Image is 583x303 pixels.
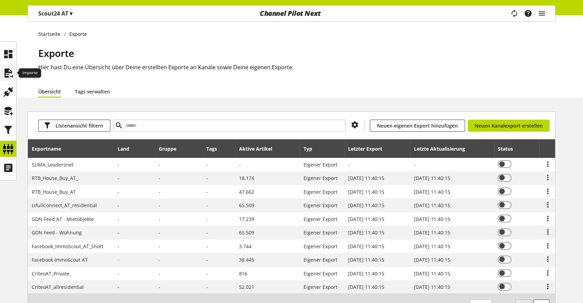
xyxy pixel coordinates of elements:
div: Importe [19,68,41,78]
span: 65.509 [239,202,254,209]
span: [DATE] 11:40:15 [414,284,450,290]
span: - [118,243,119,250]
div: Tags [206,145,217,152]
span: - [118,175,119,181]
span: - [206,202,208,209]
span: CriteoAT_Private [32,270,69,277]
span: - [118,229,119,236]
a: Neuen Kanalexport erstellen [468,120,550,132]
span: [DATE] 11:40:15 [414,256,450,263]
span: [DATE] 11:40:15 [414,189,450,195]
span: [DATE] 11:40:15 [348,284,384,290]
span: Facebook_ImmoScout_AT_Short [32,243,103,250]
span: GDN Feed AT - Mietobjekte [32,216,94,222]
a: Neuen eigenen Export hinzufügen [370,120,465,132]
span: LifullConnect_AT_residential [32,202,97,209]
span: Eigener Export [304,189,337,195]
span: GDN Feed - Wohnung [32,229,82,236]
span: Eigener Export [304,256,337,263]
button: Listenansicht filtern [38,120,110,132]
span: - [206,229,208,236]
a: Übersicht [38,88,61,95]
span: [DATE] 11:40:15 [414,270,450,277]
span: [DATE] 11:40:15 [348,270,384,277]
span: RTB_House_Buy_AT [32,189,76,195]
h2: Hier hast Du eine Übersicht über Deine erstellten Exporte an Kanäle sowie Deine eigenen Exporte. [38,63,555,71]
span: Eigener Export [304,161,337,168]
span: [DATE] 11:40:15 [414,175,450,181]
span: Eigener Export [304,284,337,290]
span: - [118,202,119,209]
span: - [206,270,208,277]
span: 65.509 [239,229,254,236]
span: - [118,256,119,263]
div: Gruppe [159,145,183,152]
span: [DATE] 11:40:15 [414,202,450,209]
span: RTB_House_Buy_AT_ [32,175,78,181]
span: [DATE] 11:40:15 [414,216,450,222]
span: - [118,270,119,277]
span: - [206,175,208,181]
span: - [206,243,208,250]
span: - [206,161,208,168]
div: Exportname [32,145,68,152]
span: Neuen Kanalexport erstellen [475,122,543,129]
div: Typ [304,145,319,152]
span: 3.744 [239,243,251,250]
div: Letzter Export [348,145,389,152]
span: 52.021 [239,284,254,290]
span: - [118,216,119,222]
span: Eigener Export [304,270,337,277]
span: - [206,216,208,222]
span: [DATE] 11:40:15 [414,229,450,236]
nav: main navigation [28,5,555,22]
span: [DATE] 11:40:15 [348,229,384,236]
span: 18.174 [239,175,254,181]
p: Scout24 AT [38,9,72,18]
span: Listenansicht filtern [56,122,103,129]
span: Exporte [38,47,74,60]
span: - [206,284,208,290]
span: 17.239 [239,216,254,222]
span: Eigener Export [304,229,337,236]
span: - [118,189,119,195]
span: [DATE] 11:40:15 [348,202,384,209]
div: Letzte Aktualisierung [414,145,472,152]
span: - [118,284,119,290]
span: [DATE] 11:40:15 [348,243,384,250]
span: Eigener Export [304,175,337,181]
span: [DATE] 11:40:15 [348,175,384,181]
span: [DATE] 11:40:15 [414,243,450,250]
span: Eigener Export [304,202,337,209]
span: SUMA_Leadersnet [32,161,73,168]
span: [DATE] 11:40:15 [348,256,384,263]
span: 47.662 [239,189,254,195]
a: Startseite [38,30,64,38]
div: Aktive Artikel [239,145,279,152]
span: Neuen eigenen Export hinzufügen [377,122,458,129]
span: CriteoAT_allresidential [32,284,84,290]
span: - [118,161,119,168]
div: Status [498,145,520,152]
span: 38.445 [239,256,254,263]
span: Facebook ImmoScout AT [32,256,88,263]
span: 816 [239,270,247,277]
div: Land [118,145,136,152]
span: - [206,189,208,195]
span: - [239,161,241,168]
span: [DATE] 11:40:15 [348,216,384,222]
span: - [206,256,208,263]
span: ▾ [70,10,72,17]
span: Eigener Export [304,243,337,250]
span: Eigener Export [304,216,337,222]
a: Tags verwalten [75,88,110,95]
span: [DATE] 11:40:15 [348,189,384,195]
